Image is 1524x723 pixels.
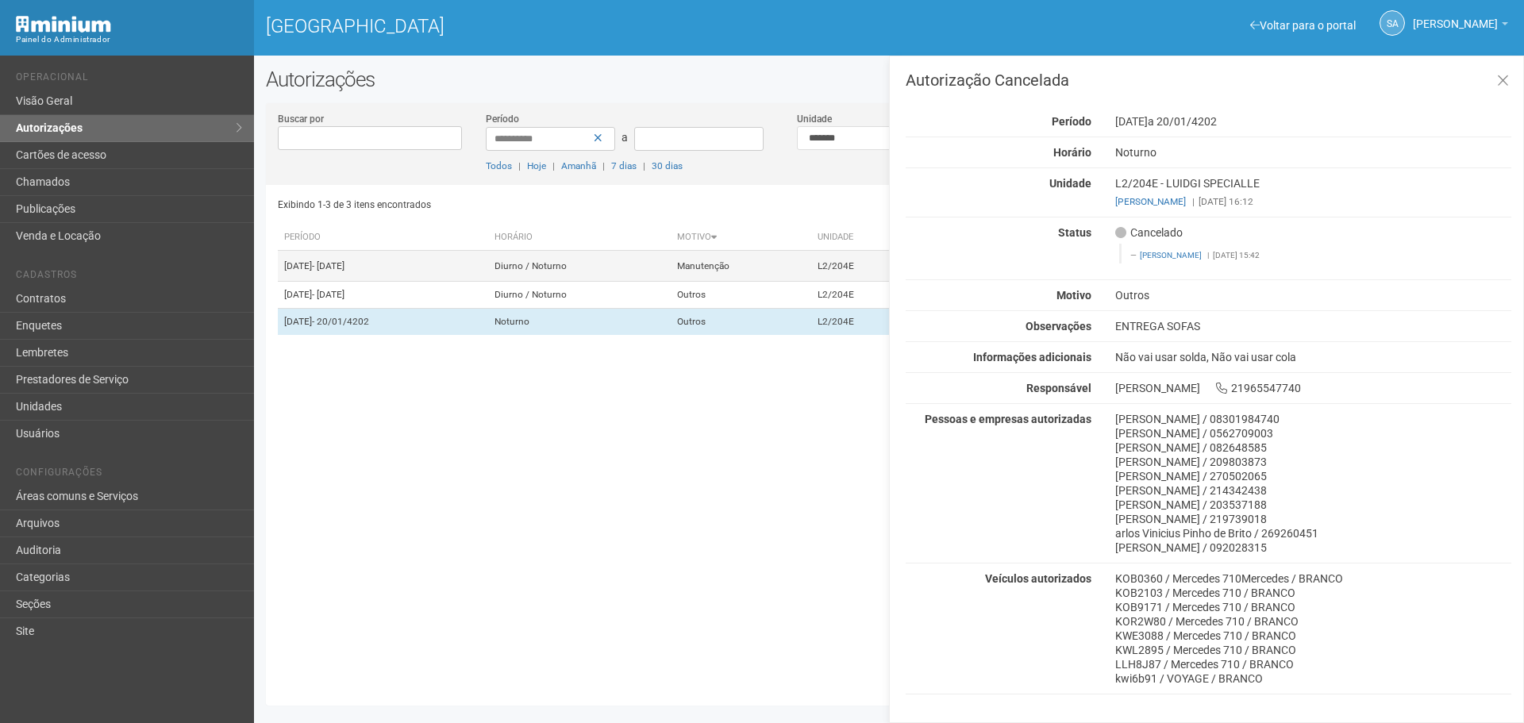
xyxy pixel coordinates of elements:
[488,225,671,251] th: Horário
[266,67,1512,91] h2: Autorizações
[488,282,671,309] td: Diurno / Noturno
[811,282,918,309] td: L2/204E
[1380,10,1405,36] a: SA
[1115,194,1511,209] div: [DATE] 16:12
[278,225,488,251] th: Período
[1140,251,1202,260] a: [PERSON_NAME]
[671,251,811,282] td: Manutenção
[16,71,242,88] li: Operacional
[1115,440,1511,455] div: [PERSON_NAME] / 082648585
[1103,176,1523,209] div: L2/204E - LUIDGI SPECIALLE
[16,467,242,483] li: Configurações
[611,160,637,171] a: 7 dias
[1115,540,1511,555] div: [PERSON_NAME] / 092028315
[925,413,1091,425] strong: Pessoas e empresas autorizadas
[278,112,324,126] label: Buscar por
[811,251,918,282] td: L2/204E
[527,160,546,171] a: Hoje
[486,160,512,171] a: Todos
[1115,571,1511,586] div: KOB0360 / Mercedes 710Mercedes / BRANCO
[312,260,344,271] span: - [DATE]
[985,572,1091,585] strong: Veículos autorizados
[1115,225,1183,240] span: Cancelado
[1413,2,1498,30] span: Silvio Anjos
[1413,20,1508,33] a: [PERSON_NAME]
[622,131,628,144] span: a
[1115,483,1511,498] div: [PERSON_NAME] / 214342438
[643,160,645,171] span: |
[1192,196,1195,207] span: |
[312,316,369,327] span: - 20/01/4202
[1056,289,1091,302] strong: Motivo
[671,309,811,336] td: Outros
[1115,614,1511,629] div: KOR2W80 / Mercedes 710 / BRANCO
[906,72,1511,88] h3: Autorização Cancelada
[312,289,344,300] span: - [DATE]
[1049,177,1091,190] strong: Unidade
[652,160,683,171] a: 30 dias
[671,225,811,251] th: Motivo
[1130,250,1503,261] footer: [DATE] 15:42
[1115,512,1511,526] div: [PERSON_NAME] / 219739018
[1115,498,1511,512] div: [PERSON_NAME] / 203537188
[278,251,488,282] td: [DATE]
[797,112,832,126] label: Unidade
[602,160,605,171] span: |
[1103,288,1523,302] div: Outros
[278,282,488,309] td: [DATE]
[1026,320,1091,333] strong: Observações
[1115,671,1511,686] div: kwi6b91 / VOYAGE / BRANCO
[1115,586,1511,600] div: KOB2103 / Mercedes 710 / BRANCO
[1103,114,1523,129] div: [DATE]
[266,16,877,37] h1: [GEOGRAPHIC_DATA]
[488,251,671,282] td: Diurno / Noturno
[561,160,596,171] a: Amanhã
[488,309,671,336] td: Noturno
[518,160,521,171] span: |
[278,193,885,217] div: Exibindo 1-3 de 3 itens encontrados
[1115,643,1511,657] div: KWL2895 / Mercedes 710 / BRANCO
[1058,226,1091,239] strong: Status
[486,112,519,126] label: Período
[1115,196,1186,207] a: [PERSON_NAME]
[1115,657,1511,671] div: LLH8J87 / Mercedes 710 / BRANCO
[16,269,242,286] li: Cadastros
[1115,600,1511,614] div: KOB9171 / Mercedes 710 / BRANCO
[1115,412,1511,426] div: [PERSON_NAME] / 08301984740
[1115,629,1511,643] div: KWE3088 / Mercedes 710 / BRANCO
[671,282,811,309] td: Outros
[811,309,918,336] td: L2/204E
[552,160,555,171] span: |
[1115,526,1511,540] div: arlos Vinicius Pinho de Brito / 269260451
[16,33,242,47] div: Painel do Administrador
[1103,319,1523,333] div: ENTREGA SOFAS
[1053,146,1091,159] strong: Horário
[973,351,1091,363] strong: Informações adicionais
[16,16,111,33] img: Minium
[1250,19,1356,32] a: Voltar para o portal
[278,309,488,336] td: [DATE]
[1115,455,1511,469] div: [PERSON_NAME] / 209803873
[1103,350,1523,364] div: Não vai usar solda, Não vai usar cola
[1103,381,1523,395] div: [PERSON_NAME] 21965547740
[1207,251,1209,260] span: |
[1115,469,1511,483] div: [PERSON_NAME] / 270502065
[1026,382,1091,394] strong: Responsável
[1052,115,1091,128] strong: Período
[811,225,918,251] th: Unidade
[1115,426,1511,440] div: [PERSON_NAME] / 0562709003
[1148,115,1217,128] span: a 20/01/4202
[1103,145,1523,160] div: Noturno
